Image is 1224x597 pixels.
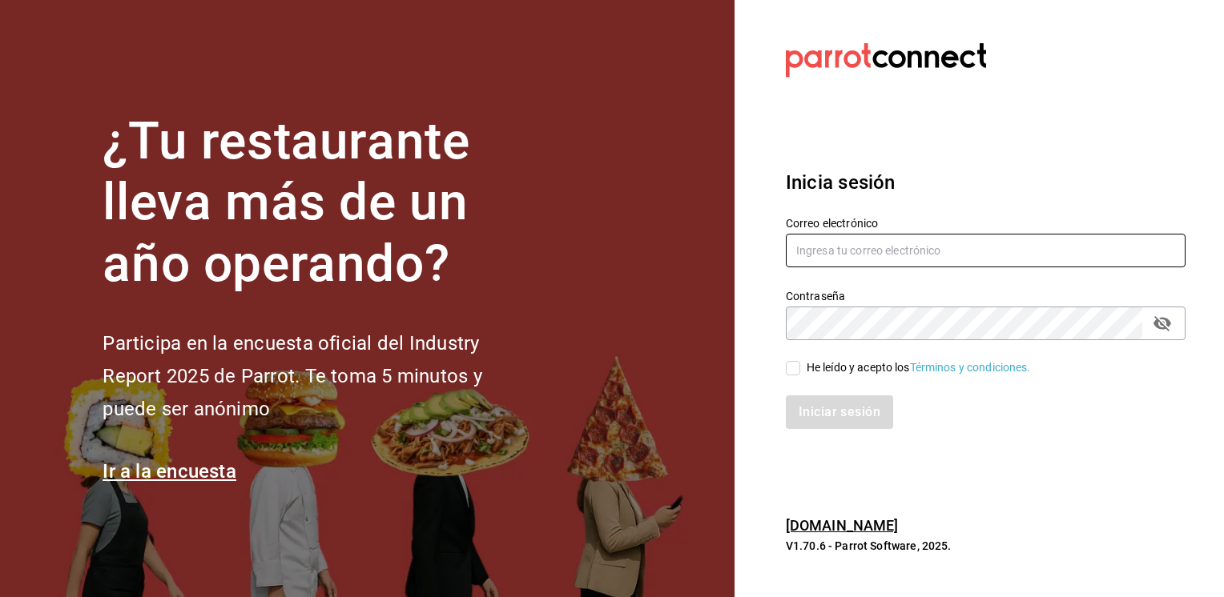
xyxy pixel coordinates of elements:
[103,111,535,295] h1: ¿Tu restaurante lleva más de un año operando?
[786,538,1186,554] p: V1.70.6 - Parrot Software, 2025.
[910,361,1031,374] a: Términos y condiciones.
[103,460,236,483] a: Ir a la encuesta
[786,290,1186,301] label: Contraseña
[103,327,535,425] h2: Participa en la encuesta oficial del Industry Report 2025 de Parrot. Te toma 5 minutos y puede se...
[786,217,1186,228] label: Correo electrónico
[1149,310,1176,337] button: passwordField
[807,359,1031,376] div: He leído y acepto los
[786,168,1186,197] h3: Inicia sesión
[786,234,1186,267] input: Ingresa tu correo electrónico
[786,517,899,534] a: [DOMAIN_NAME]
